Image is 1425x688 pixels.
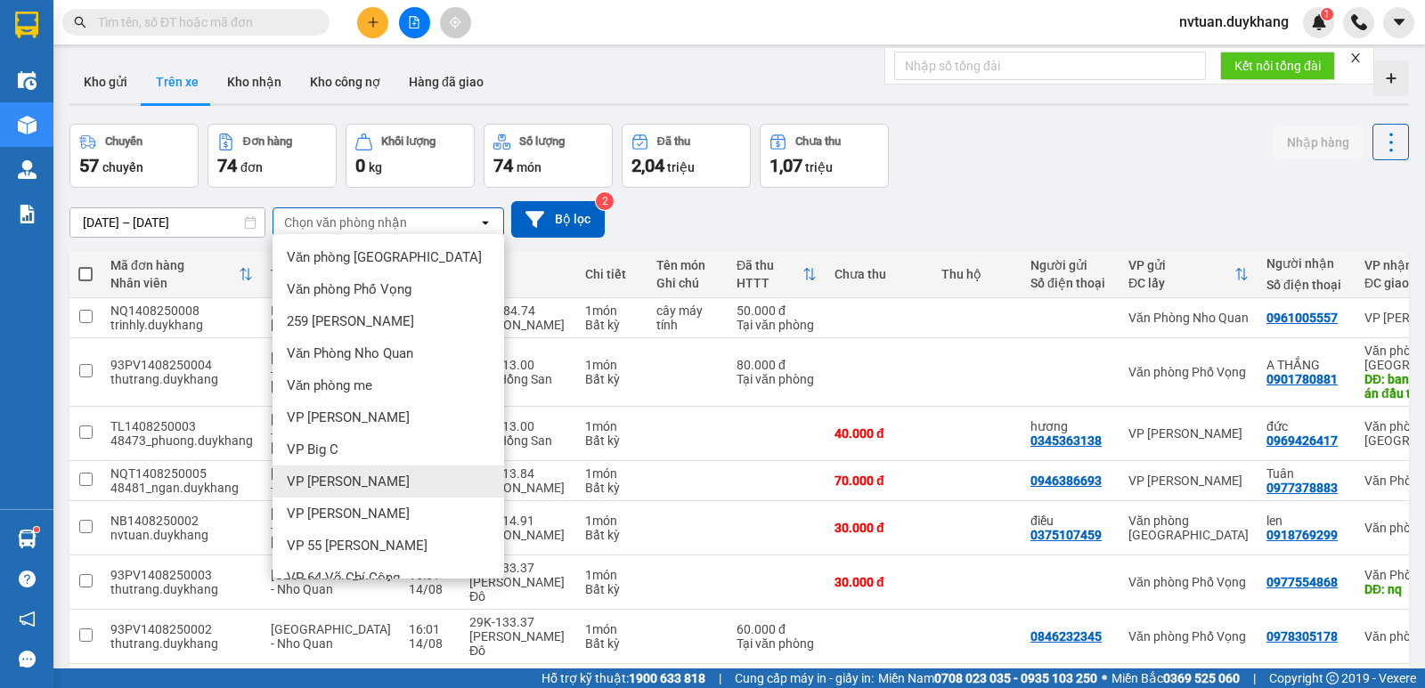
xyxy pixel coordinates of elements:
div: trinhly.duykhang [110,318,253,332]
div: 1 món [585,358,639,372]
div: 48481_ngan.duykhang [110,481,253,495]
button: Nhập hàng [1273,126,1364,158]
div: Chi tiết [585,267,639,281]
b: Duy Khang Limousine [144,20,358,43]
svg: open [478,215,493,230]
span: [GEOGRAPHIC_DATA] - Nho Quan [271,568,391,596]
img: logo-vxr [15,12,38,38]
div: điều [1030,514,1111,528]
div: 0961005557 [1266,311,1338,325]
div: hương [1030,419,1111,433]
div: VP [PERSON_NAME] [1128,426,1249,441]
div: 1 món [585,622,639,636]
span: ⚪️ [1102,675,1107,682]
button: plus [357,7,388,38]
span: 74 [493,155,513,176]
span: VP 64 Võ Chí Công [287,569,400,587]
div: Tại văn phòng [737,318,817,332]
b: Gửi khách hàng [167,92,334,114]
h1: NB1408250002 [194,129,309,168]
span: notification [19,611,36,627]
span: 1,07 [769,155,802,176]
div: thutrang.duykhang [110,372,253,386]
div: 0977378883 [1266,481,1338,495]
div: HTTT [737,276,802,290]
span: 2,04 [631,155,664,176]
div: Tuân [1266,466,1347,481]
span: [GEOGRAPHIC_DATA] - Nho Quan [271,622,391,651]
div: A THẮNG [1266,358,1347,372]
div: 29K-133.37 [469,561,567,575]
span: message [19,651,36,668]
strong: 1900 633 818 [629,671,705,685]
sup: 2 [596,192,614,210]
b: GỬI : Văn phòng [GEOGRAPHIC_DATA] [22,129,184,248]
li: Số 2 [PERSON_NAME], [GEOGRAPHIC_DATA] [99,44,404,66]
div: 0946386693 [1030,474,1102,488]
div: 48473_phuong.duykhang [110,433,253,448]
span: close [1349,52,1362,64]
span: Nho Quan - [GEOGRAPHIC_DATA] [271,304,391,332]
button: aim [440,7,471,38]
span: VP Big C [287,441,338,458]
span: triệu [667,160,695,174]
div: NB1408250002 [110,514,253,528]
span: món [517,160,541,174]
button: Hàng đã giao [395,61,498,103]
div: Tại văn phòng [737,636,817,651]
sup: 1 [34,527,39,532]
button: Kho nhận [213,61,296,103]
div: Số điện thoại [1266,278,1347,292]
span: 1 [1323,8,1330,20]
div: 29B-413.84 [469,466,567,481]
sup: 1 [1321,8,1333,20]
input: Nhập số tổng đài [894,52,1206,80]
strong: 0708 023 035 - 0935 103 250 [934,671,1097,685]
div: Chọn văn phòng nhận [284,214,407,231]
span: VP [PERSON_NAME] [287,409,410,426]
th: Toggle SortBy [728,251,826,298]
div: 29B-413.00 [469,419,567,433]
div: Thu hộ [941,267,1013,281]
div: Đã thu [657,135,690,148]
div: nvtuan.duykhang [110,528,253,542]
div: Khối lượng [381,135,436,148]
button: file-add [399,7,430,38]
img: warehouse-icon [18,530,37,548]
img: warehouse-icon [18,116,37,134]
span: search [74,16,86,28]
div: Đinh Hồng San [469,372,567,386]
img: warehouse-icon [18,71,37,90]
span: đơn [240,160,263,174]
div: 29K-133.37 [469,615,567,629]
div: Tài xế [469,276,567,290]
button: Khối lượng0kg [346,124,475,188]
span: aim [449,16,461,28]
span: Văn phòng me [287,376,372,394]
div: Tạo kho hàng mới [1373,61,1409,96]
div: 93PV1408250002 [110,622,253,636]
div: 50.000 đ [737,304,817,318]
div: cây máy tính [656,304,719,332]
div: Đơn hàng [243,135,292,148]
div: [PERSON_NAME] [469,318,567,332]
div: 29B-414.91 [469,514,567,528]
img: solution-icon [18,205,37,223]
span: kg [369,160,382,174]
div: 14/08 [409,636,452,651]
span: caret-down [1391,14,1407,30]
span: chuyến [102,160,143,174]
span: Cung cấp máy in - giấy in: [735,668,874,688]
div: 80.000 đ [737,358,817,372]
div: 1 món [585,514,639,528]
div: Bất kỳ [585,433,639,448]
span: triệu [805,160,833,174]
img: icon-new-feature [1311,14,1327,30]
div: Xe [469,258,567,272]
div: 30.000 đ [835,575,924,589]
div: 14/08 [409,582,452,596]
div: Bất kỳ [585,636,639,651]
span: nvtuan.duykhang [1165,11,1303,33]
th: Toggle SortBy [102,251,262,298]
span: question-circle [19,571,36,587]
